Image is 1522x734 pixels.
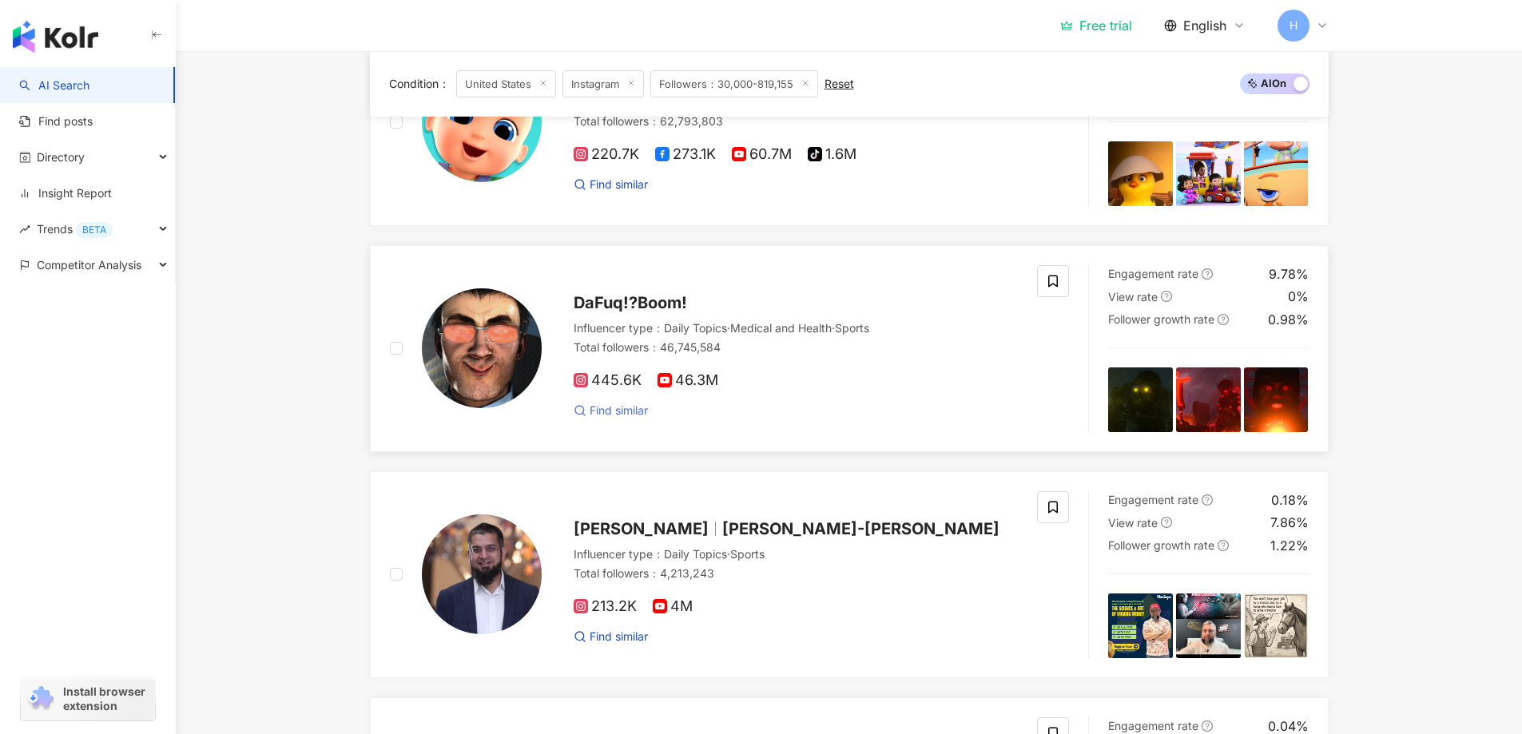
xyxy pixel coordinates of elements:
span: Follower growth rate [1108,538,1214,552]
span: English [1183,17,1226,34]
a: Free trial [1060,18,1132,34]
span: [PERSON_NAME] [574,519,709,538]
span: Daily Topics [664,321,727,335]
span: DaFuq!?Boom! [574,293,687,312]
img: logo [13,21,98,53]
span: Followers：30,000-819,155 [650,70,818,97]
span: question-circle [1218,314,1229,325]
span: Install browser extension [63,684,150,713]
div: Reset [825,77,854,90]
span: · [832,321,835,335]
img: post-image [1176,593,1241,658]
span: 1.6M [808,146,856,163]
span: question-circle [1202,494,1213,506]
img: post-image [1108,141,1173,206]
span: 60.7M [732,146,792,163]
span: [PERSON_NAME]-[PERSON_NAME] [722,519,999,538]
span: question-circle [1202,268,1213,280]
span: question-circle [1202,720,1213,732]
span: question-circle [1161,517,1172,528]
div: 0% [1288,288,1309,305]
img: post-image [1176,141,1241,206]
span: question-circle [1161,291,1172,302]
div: BETA [76,222,113,238]
div: 0.98% [1268,311,1309,328]
span: question-circle [1218,540,1229,551]
span: 273.1K [655,146,716,163]
span: · [727,547,730,561]
span: Condition ： [389,77,450,90]
span: 4M [653,598,693,615]
div: 0.18% [1271,491,1309,509]
a: searchAI Search [19,77,89,93]
span: Find similar [590,629,648,645]
img: KOL Avatar [422,514,542,634]
img: KOL Avatar [422,288,542,408]
span: Find similar [590,177,648,192]
span: Sports [730,547,765,561]
a: Insight Report [19,185,112,201]
a: Find similar [574,177,648,192]
span: Daily Topics [664,547,727,561]
img: post-image [1108,367,1173,432]
span: 220.7K [574,146,639,163]
span: View rate [1108,290,1158,304]
span: United States [456,70,556,97]
span: H [1290,17,1297,34]
span: Competitor Analysis [37,247,141,283]
div: Influencer type ： [574,546,1019,562]
a: KOL AvatarLooLooKidsInfluencer type：Painting·Art and Entertainment·Daily Topics·Food·Music·Sports... [370,19,1329,226]
span: Directory [37,139,85,175]
a: KOL AvatarDaFuq!?Boom!Influencer type：Daily Topics·Medical and Health·SportsTotal followers：46,74... [370,245,1329,452]
a: chrome extensionInstall browser extension [21,677,155,720]
span: Engagement rate [1108,267,1198,280]
div: Influencer type ： [574,320,1019,336]
span: Follower growth rate [1108,312,1214,326]
span: Medical and Health [730,321,832,335]
span: · [727,321,730,335]
div: 9.78% [1269,265,1309,283]
img: post-image [1244,141,1309,206]
span: Engagement rate [1108,493,1198,506]
span: 46.3M [658,372,718,389]
div: Total followers ： 4,213,243 [574,565,1019,581]
span: rise [19,224,30,235]
img: post-image [1108,593,1173,658]
a: Find posts [19,113,93,129]
img: KOL Avatar [422,62,542,182]
span: Trends [37,211,113,247]
span: Engagement rate [1108,719,1198,732]
img: chrome extension [26,686,56,712]
span: 445.6K [574,372,642,389]
div: Total followers ： 46,745,584 [574,339,1019,355]
a: Find similar [574,629,648,645]
span: Instagram [562,70,644,97]
div: 7.86% [1270,514,1309,531]
img: post-image [1176,367,1241,432]
a: KOL Avatar[PERSON_NAME][PERSON_NAME]-[PERSON_NAME]Influencer type：Daily Topics·SportsTotal follow... [370,471,1329,678]
img: post-image [1244,367,1309,432]
span: Find similar [590,403,648,419]
div: 1.22% [1270,537,1309,554]
img: post-image [1244,593,1309,658]
a: Find similar [574,403,648,419]
span: View rate [1108,516,1158,530]
span: Sports [835,321,869,335]
div: Total followers ： 62,793,803 [574,113,1019,129]
span: 213.2K [574,598,637,615]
